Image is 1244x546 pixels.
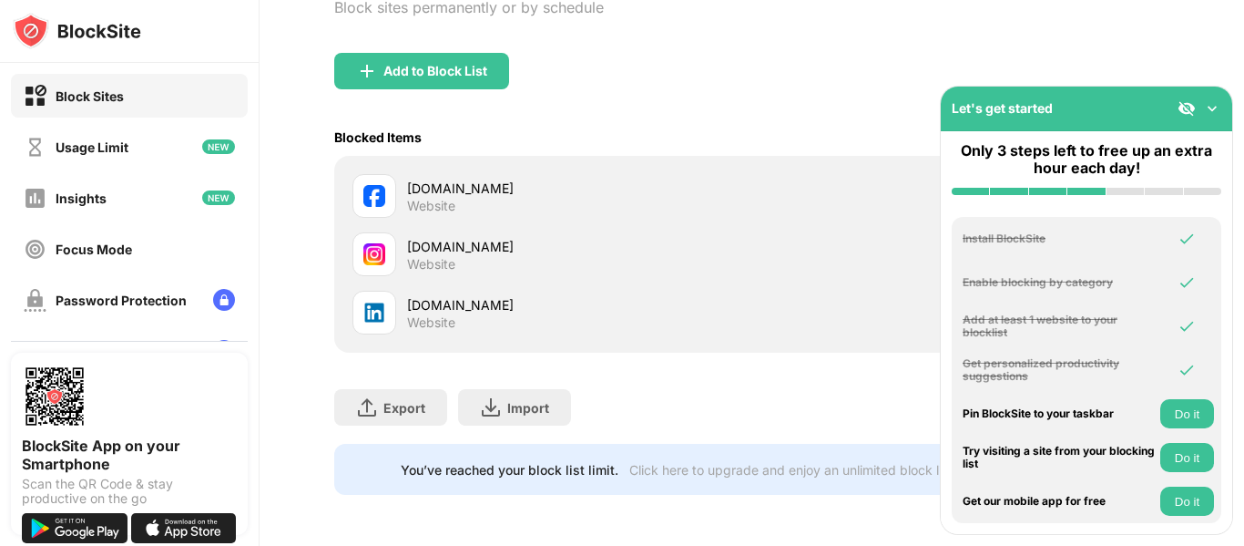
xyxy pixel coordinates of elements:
[1178,230,1196,248] img: omni-check.svg
[202,139,235,154] img: new-icon.svg
[22,477,237,506] div: Scan the QR Code & stay productive on the go
[1178,317,1196,335] img: omni-check.svg
[952,100,1053,116] div: Let's get started
[1178,361,1196,379] img: omni-check.svg
[131,513,237,543] img: download-on-the-app-store.svg
[963,445,1156,471] div: Try visiting a site from your blocking list
[213,340,235,362] img: lock-menu.svg
[963,495,1156,508] div: Get our mobile app for free
[952,142,1221,177] div: Only 3 steps left to free up an extra hour each day!
[407,295,752,314] div: [DOMAIN_NAME]
[24,85,46,108] img: block-on.svg
[13,13,141,49] img: logo-blocksite.svg
[213,289,235,311] img: lock-menu.svg
[56,88,124,104] div: Block Sites
[22,437,237,473] div: BlockSite App on your Smartphone
[1203,99,1221,118] img: omni-setup-toggle.svg
[963,276,1156,289] div: Enable blocking by category
[24,187,46,210] img: insights-off.svg
[407,314,455,331] div: Website
[1178,273,1196,292] img: omni-check.svg
[407,237,752,256] div: [DOMAIN_NAME]
[24,136,46,159] img: time-usage-off.svg
[629,462,956,478] div: Click here to upgrade and enjoy an unlimited block list.
[24,238,46,261] img: focus-off.svg
[407,179,752,198] div: [DOMAIN_NAME]
[401,462,618,478] div: You’ve reached your block list limit.
[963,407,1156,420] div: Pin BlockSite to your taskbar
[56,293,187,308] div: Password Protection
[56,191,107,206] div: Insights
[56,139,128,155] div: Usage Limit
[407,256,455,273] div: Website
[363,302,385,324] img: favicons
[1178,99,1196,118] img: eye-not-visible.svg
[202,191,235,205] img: new-icon.svg
[963,232,1156,245] div: Install BlockSite
[407,198,455,214] div: Website
[334,129,422,145] div: Blocked Items
[963,314,1156,340] div: Add at least 1 website to your blocklist
[963,357,1156,384] div: Get personalized productivity suggestions
[383,64,487,78] div: Add to Block List
[1160,399,1214,428] button: Do it
[22,513,127,543] img: get-it-on-google-play.svg
[1160,443,1214,472] button: Do it
[363,185,385,207] img: favicons
[507,400,549,416] div: Import
[22,364,87,429] img: options-page-qr-code.png
[56,242,132,257] div: Focus Mode
[24,289,46,312] img: password-protection-off.svg
[24,340,46,363] img: customize-block-page-off.svg
[1160,487,1214,516] button: Do it
[383,400,425,416] div: Export
[363,243,385,265] img: favicons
